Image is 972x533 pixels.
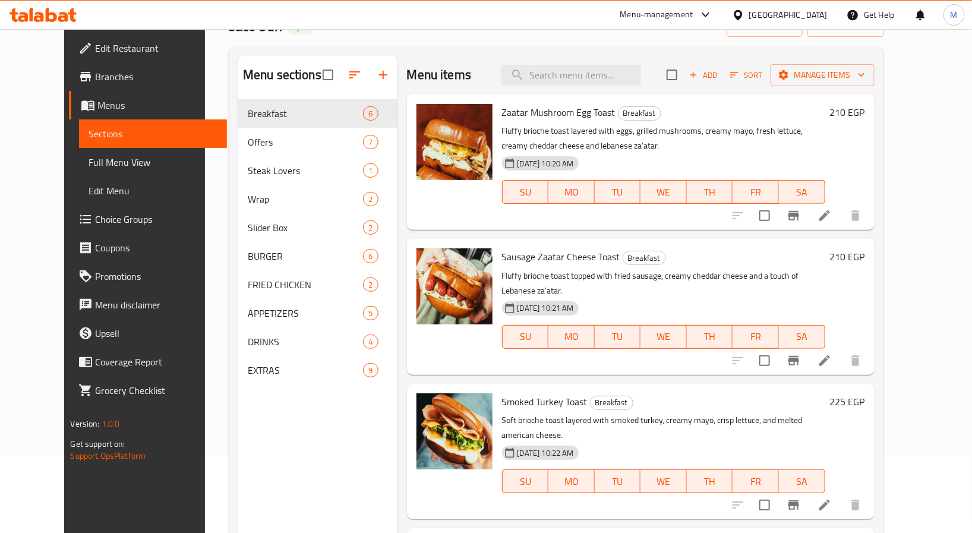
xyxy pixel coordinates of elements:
[645,328,682,345] span: WE
[364,251,377,262] span: 6
[95,269,217,283] span: Promotions
[238,94,397,389] nav: Menu sections
[951,8,958,21] span: M
[513,158,579,169] span: [DATE] 10:20 AM
[364,308,377,319] span: 5
[238,242,397,270] div: BURGER6
[692,473,728,490] span: TH
[684,66,722,84] span: Add item
[502,469,548,493] button: SU
[69,91,226,119] a: Menus
[640,469,687,493] button: WE
[364,222,377,234] span: 2
[548,469,595,493] button: MO
[248,106,364,121] div: Breakfast
[89,155,217,169] span: Full Menu View
[830,248,865,265] h6: 210 EGP
[95,326,217,340] span: Upsell
[416,393,493,469] img: Smoked Turkey Toast
[238,99,397,128] div: Breakfast6
[687,180,733,204] button: TH
[79,119,226,148] a: Sections
[618,106,661,121] div: Breakfast
[623,251,665,265] span: Breakfast
[818,354,832,368] a: Edit menu item
[730,68,763,82] span: Sort
[784,473,820,490] span: SA
[502,180,548,204] button: SU
[248,163,364,178] span: Steak Lovers
[737,473,774,490] span: FR
[363,106,378,121] div: items
[238,299,397,327] div: APPETIZERS5
[69,34,226,62] a: Edit Restaurant
[248,306,364,320] div: APPETIZERS
[645,184,682,201] span: WE
[548,180,595,204] button: MO
[692,184,728,201] span: TH
[817,18,875,33] span: export
[502,269,825,298] p: Fluffy brioche toast topped with fried sausage, creamy cheddar cheese and a touch of Lebanese za’...
[841,491,870,519] button: delete
[102,416,120,431] span: 1.0.0
[248,249,364,263] span: BURGER
[771,64,875,86] button: Manage items
[618,106,661,120] span: Breakfast
[733,469,779,493] button: FR
[502,413,825,443] p: Soft brioche toast layered with smoked turkey, creamy mayo, crisp lettuce, and melted american ch...
[407,66,472,84] h2: Menu items
[784,328,820,345] span: SA
[369,61,397,89] button: Add section
[591,396,633,409] span: Breakfast
[548,325,595,349] button: MO
[363,335,378,349] div: items
[659,62,684,87] span: Select section
[623,251,666,265] div: Breakfast
[364,137,377,148] span: 7
[780,346,808,375] button: Branch-specific-item
[69,234,226,262] a: Coupons
[416,248,493,324] img: Sausage Zaatar Cheese Toast
[599,328,636,345] span: TU
[752,348,777,373] span: Select to update
[779,469,825,493] button: SA
[779,180,825,204] button: SA
[95,355,217,369] span: Coverage Report
[69,262,226,291] a: Promotions
[363,135,378,149] div: items
[364,108,377,119] span: 6
[502,325,548,349] button: SU
[830,104,865,121] h6: 210 EGP
[692,328,728,345] span: TH
[507,184,544,201] span: SU
[780,68,865,83] span: Manage items
[248,135,364,149] span: Offers
[248,277,364,292] span: FRIED CHICKEN
[364,194,377,205] span: 2
[97,98,217,112] span: Menus
[238,270,397,299] div: FRIED CHICKEN2
[620,8,693,22] div: Menu-management
[687,68,719,82] span: Add
[363,192,378,206] div: items
[737,328,774,345] span: FR
[70,448,146,463] a: Support.OpsPlatform
[733,325,779,349] button: FR
[645,473,682,490] span: WE
[780,201,808,230] button: Branch-specific-item
[69,376,226,405] a: Grocery Checklist
[70,436,125,452] span: Get support on:
[248,220,364,235] div: Slider Box
[95,70,217,84] span: Branches
[238,213,397,242] div: Slider Box2
[95,298,217,312] span: Menu disclaimer
[243,66,321,84] h2: Menu sections
[752,493,777,518] span: Select to update
[364,279,377,291] span: 2
[779,325,825,349] button: SA
[780,491,808,519] button: Branch-specific-item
